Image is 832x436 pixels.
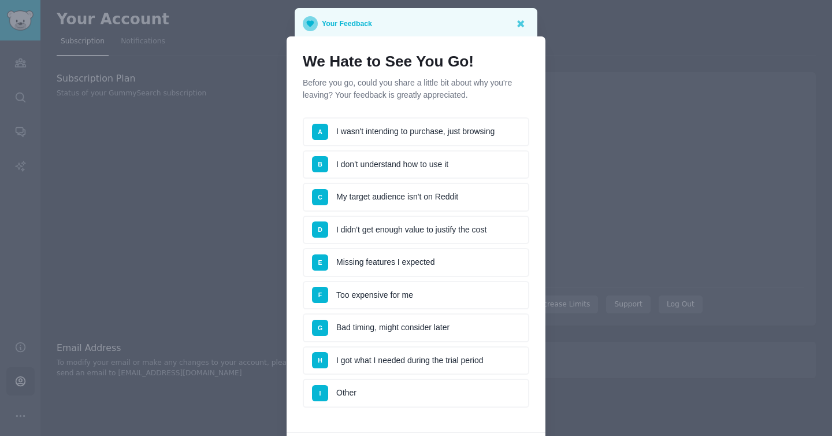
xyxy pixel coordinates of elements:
[318,357,322,364] span: H
[303,53,529,71] h1: We Hate to See You Go!
[318,259,322,266] span: E
[303,77,529,101] p: Before you go, could you share a little bit about why you're leaving? Your feedback is greatly ap...
[320,390,321,397] span: I
[318,226,322,233] span: D
[318,291,322,298] span: F
[318,128,322,135] span: A
[318,161,322,168] span: B
[318,194,322,201] span: C
[322,16,372,31] p: Your Feedback
[318,324,322,331] span: G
